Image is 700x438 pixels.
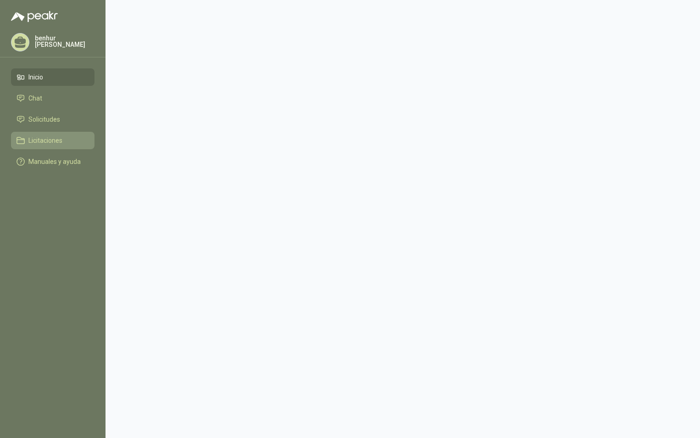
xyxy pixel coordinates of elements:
[28,135,62,146] span: Licitaciones
[11,68,94,86] a: Inicio
[28,72,43,82] span: Inicio
[11,90,94,107] a: Chat
[11,11,58,22] img: Logo peakr
[28,114,60,124] span: Solicitudes
[28,157,81,167] span: Manuales y ayuda
[28,93,42,103] span: Chat
[11,111,94,128] a: Solicitudes
[11,153,94,170] a: Manuales y ayuda
[11,132,94,149] a: Licitaciones
[35,35,94,48] p: benhur [PERSON_NAME]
